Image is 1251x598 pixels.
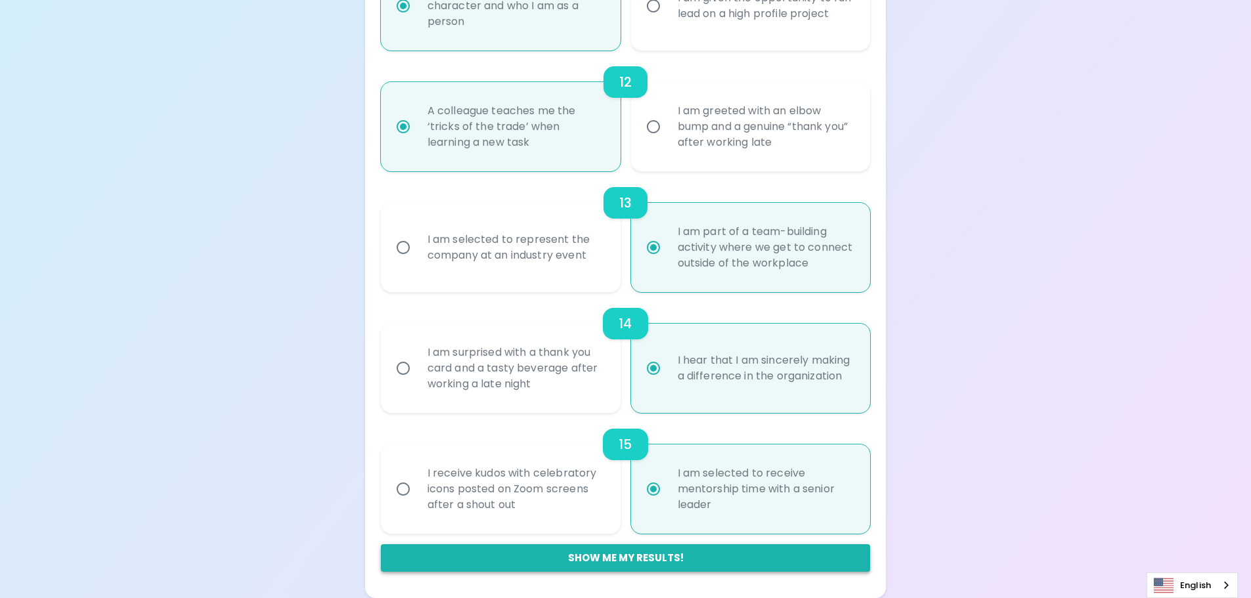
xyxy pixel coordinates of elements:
[381,413,871,534] div: choice-group-check
[619,434,632,455] h6: 15
[381,544,871,572] button: Show me my results!
[417,329,613,408] div: I am surprised with a thank you card and a tasty beverage after working a late night
[417,450,613,528] div: I receive kudos with celebratory icons posted on Zoom screens after a shout out
[667,208,864,287] div: I am part of a team-building activity where we get to connect outside of the workplace
[381,51,871,171] div: choice-group-check
[667,450,864,528] div: I am selected to receive mentorship time with a senior leader
[619,313,632,334] h6: 14
[619,72,632,93] h6: 12
[1147,572,1238,598] div: Language
[381,171,871,292] div: choice-group-check
[1147,572,1238,598] aside: Language selected: English
[417,87,613,166] div: A colleague teaches me the ‘tricks of the trade’ when learning a new task
[1147,573,1237,597] a: English
[381,292,871,413] div: choice-group-check
[619,192,632,213] h6: 13
[667,337,864,400] div: I hear that I am sincerely making a difference in the organization
[417,216,613,279] div: I am selected to represent the company at an industry event
[667,87,864,166] div: I am greeted with an elbow bump and a genuine “thank you” after working late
